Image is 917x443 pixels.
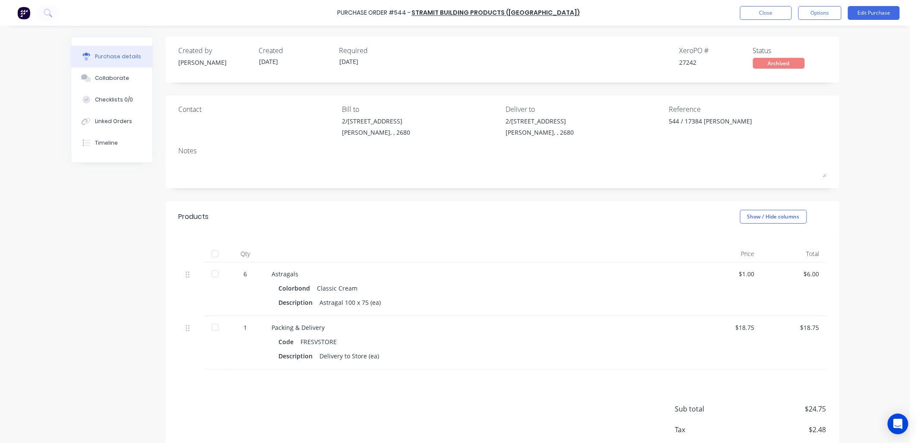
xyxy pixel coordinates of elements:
div: Xero PO # [680,45,753,56]
button: Edit Purchase [848,6,900,20]
div: Astragals [272,269,690,278]
span: Tax [675,424,740,435]
div: Required [339,45,413,56]
div: $18.75 [704,323,755,332]
div: Qty [226,245,265,263]
div: [PERSON_NAME], , 2680 [342,128,410,137]
div: Checklists 0/0 [95,96,133,104]
div: Open Intercom Messenger [888,414,908,434]
div: Bill to [342,104,499,114]
div: Purchase Order #544 - [337,9,411,18]
div: [PERSON_NAME], , 2680 [506,128,574,137]
a: Stramit Building Products ([GEOGRAPHIC_DATA]) [411,9,580,17]
span: $2.48 [740,424,826,435]
div: Classic Cream [317,282,358,294]
div: 6 [233,269,258,278]
div: Astragal 100 x 75 (ea) [320,296,381,309]
button: Options [798,6,841,20]
button: Purchase details [71,46,152,67]
div: Description [279,350,320,362]
div: Products [179,212,209,222]
div: Status [753,45,826,56]
button: Linked Orders [71,111,152,132]
textarea: 544 / 17384 [PERSON_NAME] [669,117,777,136]
button: Checklists 0/0 [71,89,152,111]
div: $6.00 [768,269,819,278]
div: Contact [179,104,336,114]
div: Archived [753,58,805,69]
div: Description [279,296,320,309]
div: Total [762,245,826,263]
div: Packing & Delivery [272,323,690,332]
div: Purchase details [95,53,141,60]
div: FRESVSTORE [301,335,337,348]
div: [PERSON_NAME] [179,58,252,67]
div: 2/[STREET_ADDRESS] [342,117,410,126]
div: 2/[STREET_ADDRESS] [506,117,574,126]
div: Timeline [95,139,118,147]
div: Reference [669,104,826,114]
div: Collaborate [95,74,129,82]
div: Price [697,245,762,263]
div: Colorbond [279,282,314,294]
span: Sub total [675,404,740,414]
button: Timeline [71,132,152,154]
div: 27242 [680,58,753,67]
div: Linked Orders [95,117,132,125]
div: Created by [179,45,252,56]
button: Collaborate [71,67,152,89]
img: Factory [17,6,30,19]
div: $18.75 [768,323,819,332]
span: $24.75 [740,404,826,414]
div: Created [259,45,332,56]
div: Delivery to Store (ea) [320,350,379,362]
div: Notes [179,146,826,156]
div: 1 [233,323,258,332]
div: Code [279,335,301,348]
div: Deliver to [506,104,663,114]
div: $1.00 [704,269,755,278]
button: Show / Hide columns [740,210,807,224]
button: Close [740,6,792,20]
